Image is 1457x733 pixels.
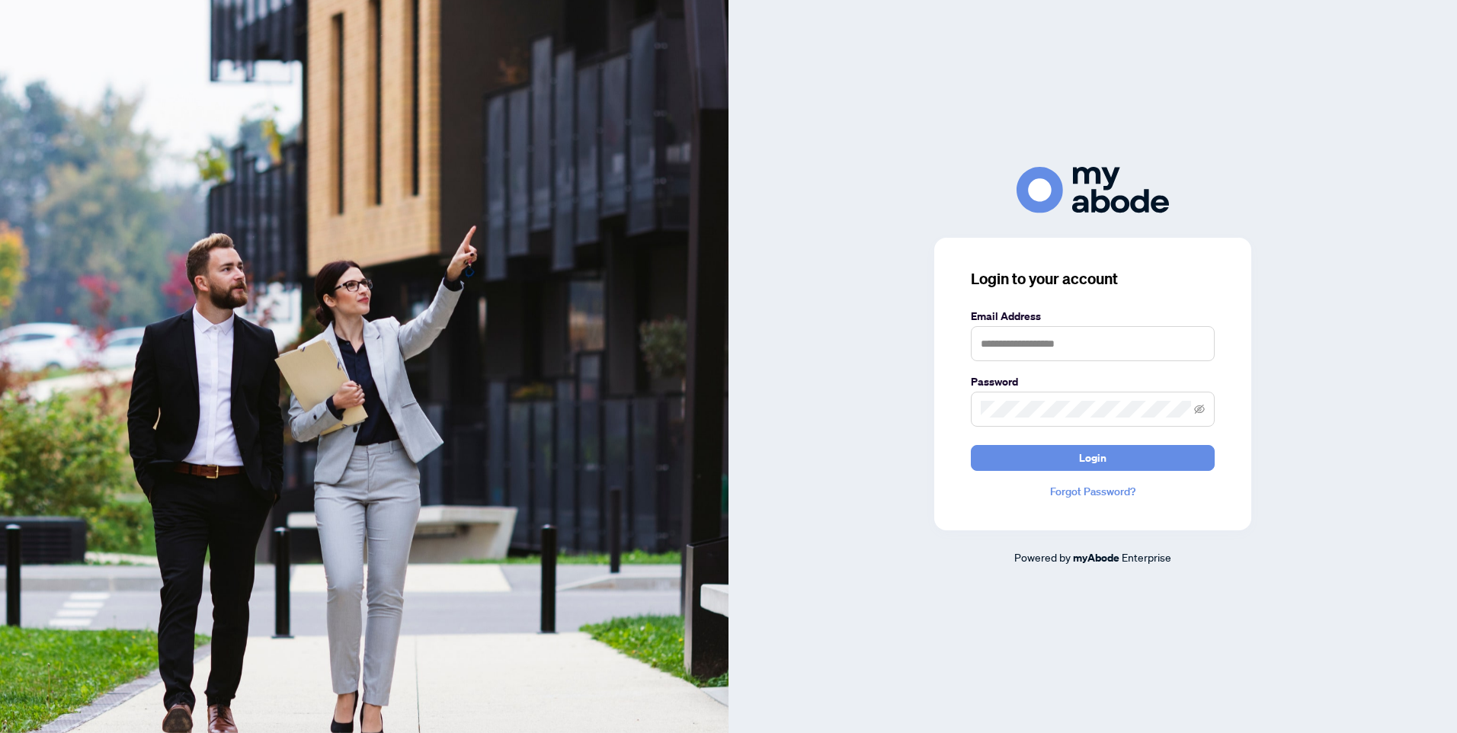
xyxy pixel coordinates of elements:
label: Email Address [971,308,1215,325]
a: Forgot Password? [971,483,1215,500]
span: Enterprise [1122,550,1171,564]
span: Login [1079,446,1106,470]
span: Powered by [1014,550,1071,564]
button: Login [971,445,1215,471]
h3: Login to your account [971,268,1215,290]
span: eye-invisible [1194,404,1205,415]
label: Password [971,373,1215,390]
img: ma-logo [1017,167,1169,213]
a: myAbode [1073,549,1119,566]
